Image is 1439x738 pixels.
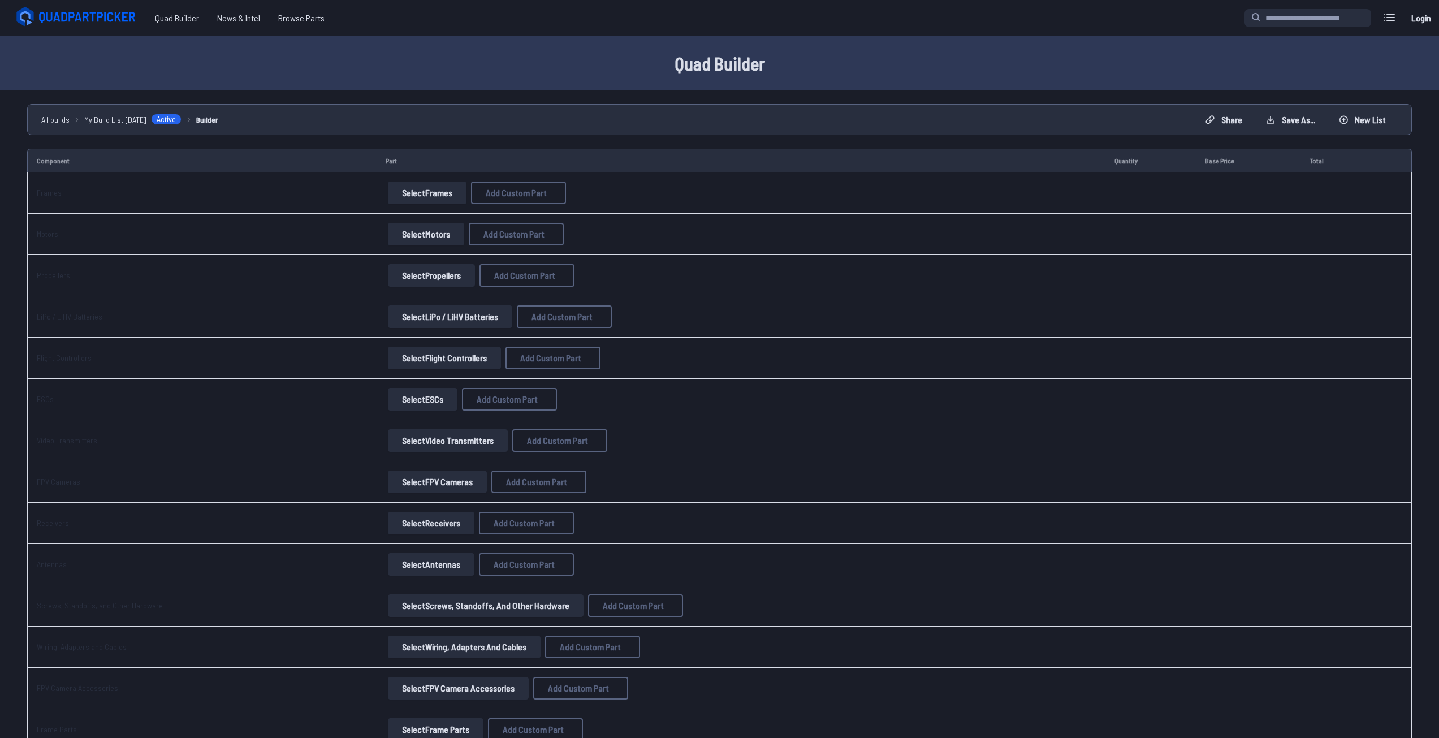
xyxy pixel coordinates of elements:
span: My Build List [DATE] [84,114,146,126]
button: Add Custom Part [517,305,612,328]
button: Add Custom Part [491,471,586,493]
a: SelectESCs [386,388,460,411]
span: Add Custom Part [477,395,538,404]
a: SelectPropellers [386,264,477,287]
a: Propellers [37,270,70,280]
a: All builds [41,114,70,126]
button: SelectReceivers [388,512,474,534]
span: Add Custom Part [486,188,547,197]
span: Add Custom Part [548,684,609,693]
a: FPV Cameras [37,477,80,486]
a: SelectFPV Camera Accessories [386,677,531,700]
button: SelectFPV Camera Accessories [388,677,529,700]
span: Add Custom Part [531,312,593,321]
a: News & Intel [208,7,269,29]
button: SelectFPV Cameras [388,471,487,493]
a: SelectReceivers [386,512,477,534]
a: Receivers [37,518,69,528]
a: Quad Builder [146,7,208,29]
button: Save as... [1256,111,1325,129]
span: Add Custom Part [560,642,621,651]
button: Add Custom Part [479,553,574,576]
span: Add Custom Part [494,519,555,528]
a: SelectLiPo / LiHV Batteries [386,305,515,328]
button: SelectAntennas [388,553,474,576]
button: Add Custom Part [545,636,640,658]
a: SelectWiring, Adapters and Cables [386,636,543,658]
a: Login [1407,7,1434,29]
td: Part [377,149,1105,172]
button: SelectWiring, Adapters and Cables [388,636,541,658]
span: Add Custom Part [520,353,581,362]
button: SelectFlight Controllers [388,347,501,369]
button: SelectLiPo / LiHV Batteries [388,305,512,328]
span: Add Custom Part [506,477,567,486]
a: SelectFlight Controllers [386,347,503,369]
span: Add Custom Part [603,601,664,610]
button: SelectVideo Transmitters [388,429,508,452]
td: Base Price [1196,149,1300,172]
a: Flight Controllers [37,353,92,362]
a: Frame Parts [37,724,77,734]
a: Frames [37,188,62,197]
a: SelectScrews, Standoffs, and Other Hardware [386,594,586,617]
a: LiPo / LiHV Batteries [37,312,102,321]
span: Add Custom Part [483,230,545,239]
button: Add Custom Part [479,264,574,287]
a: Builder [196,114,218,126]
button: SelectScrews, Standoffs, and Other Hardware [388,594,584,617]
a: Antennas [37,559,67,569]
button: SelectPropellers [388,264,475,287]
button: Add Custom Part [479,512,574,534]
a: SelectVideo Transmitters [386,429,510,452]
h1: Quad Builder [358,50,1082,77]
span: Add Custom Part [494,271,555,280]
a: Browse Parts [269,7,334,29]
button: Share [1196,111,1252,129]
a: SelectFPV Cameras [386,471,489,493]
span: Add Custom Part [494,560,555,569]
a: Screws, Standoffs, and Other Hardware [37,601,163,610]
button: New List [1329,111,1395,129]
button: Add Custom Part [471,182,566,204]
a: FPV Camera Accessories [37,683,118,693]
span: Active [151,114,182,125]
td: Quantity [1105,149,1196,172]
span: Add Custom Part [527,436,588,445]
a: SelectAntennas [386,553,477,576]
button: Add Custom Part [512,429,607,452]
button: SelectESCs [388,388,457,411]
button: Add Custom Part [462,388,557,411]
a: SelectMotors [386,223,466,245]
button: SelectMotors [388,223,464,245]
a: My Build List [DATE]Active [84,114,182,126]
button: Add Custom Part [469,223,564,245]
a: ESCs [37,394,54,404]
button: Add Custom Part [505,347,600,369]
button: Add Custom Part [588,594,683,617]
button: Add Custom Part [533,677,628,700]
td: Component [27,149,377,172]
button: SelectFrames [388,182,466,204]
a: Wiring, Adapters and Cables [37,642,127,651]
a: Video Transmitters [37,435,97,445]
a: Motors [37,229,58,239]
td: Total [1300,149,1371,172]
span: Add Custom Part [503,725,564,734]
a: SelectFrames [386,182,469,204]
